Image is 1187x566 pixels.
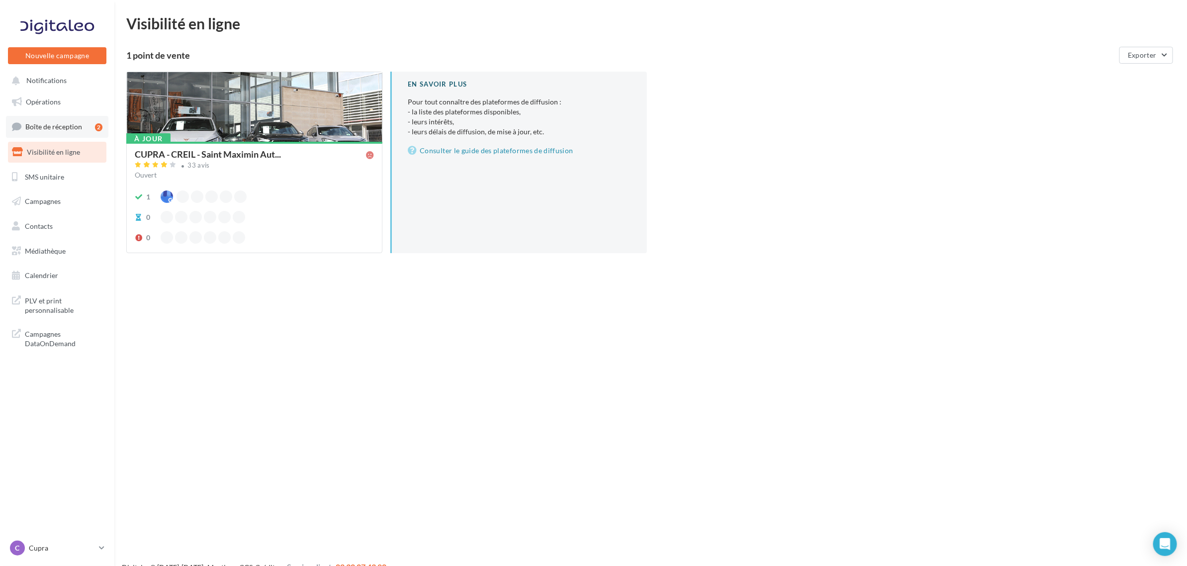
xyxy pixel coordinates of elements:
p: Cupra [29,543,95,553]
button: Exporter [1119,47,1173,64]
span: PLV et print personnalisable [25,294,102,315]
a: Boîte de réception2 [6,116,108,137]
li: - leurs délais de diffusion, de mise à jour, etc. [408,127,631,137]
span: SMS unitaire [25,172,64,181]
a: Calendrier [6,265,108,286]
span: Médiathèque [25,247,66,255]
div: 1 [146,192,150,202]
span: Exporter [1128,51,1157,59]
p: Pour tout connaître des plateformes de diffusion : [408,97,631,137]
span: Visibilité en ligne [27,148,80,156]
a: PLV et print personnalisable [6,290,108,319]
a: Consulter le guide des plateformes de diffusion [408,145,631,157]
div: 0 [146,212,150,222]
span: Ouvert [135,171,157,179]
span: CUPRA - CREIL - Saint Maximin Aut... [135,150,281,159]
a: C Cupra [8,539,106,558]
span: Campagnes [25,197,61,205]
span: C [15,543,20,553]
a: Médiathèque [6,241,108,262]
li: - la liste des plateformes disponibles, [408,107,631,117]
div: 0 [146,233,150,243]
span: Contacts [25,222,53,230]
a: 33 avis [135,160,374,172]
span: Boîte de réception [25,122,82,131]
a: SMS unitaire [6,167,108,188]
span: Calendrier [25,271,58,280]
div: Open Intercom Messenger [1153,532,1177,556]
a: Opérations [6,92,108,112]
span: Opérations [26,97,61,106]
div: 1 point de vente [126,51,1115,60]
span: Campagnes DataOnDemand [25,327,102,349]
a: Visibilité en ligne [6,142,108,163]
a: Contacts [6,216,108,237]
div: En savoir plus [408,80,631,89]
a: Campagnes [6,191,108,212]
span: Notifications [26,77,67,85]
div: Visibilité en ligne [126,16,1175,31]
div: 33 avis [188,162,210,169]
li: - leurs intérêts, [408,117,631,127]
div: À jour [126,133,171,144]
div: 2 [95,123,102,131]
a: Campagnes DataOnDemand [6,323,108,353]
button: Nouvelle campagne [8,47,106,64]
